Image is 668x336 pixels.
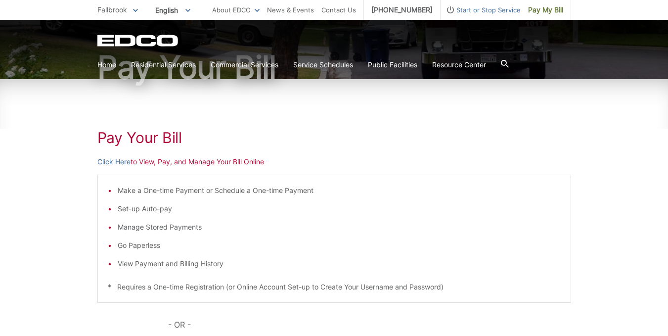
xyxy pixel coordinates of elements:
[528,4,563,15] span: Pay My Bill
[212,4,260,15] a: About EDCO
[97,129,571,146] h1: Pay Your Bill
[118,203,561,214] li: Set-up Auto-pay
[432,59,486,70] a: Resource Center
[168,318,571,332] p: - OR -
[97,5,127,14] span: Fallbrook
[118,258,561,269] li: View Payment and Billing History
[267,4,314,15] a: News & Events
[97,51,571,83] h1: Pay Your Bill
[118,240,561,251] li: Go Paperless
[293,59,353,70] a: Service Schedules
[118,185,561,196] li: Make a One-time Payment or Schedule a One-time Payment
[368,59,417,70] a: Public Facilities
[97,156,131,167] a: Click Here
[211,59,278,70] a: Commercial Services
[321,4,356,15] a: Contact Us
[118,222,561,233] li: Manage Stored Payments
[131,59,196,70] a: Residential Services
[97,35,179,47] a: EDCD logo. Return to the homepage.
[97,156,571,167] p: to View, Pay, and Manage Your Bill Online
[97,59,116,70] a: Home
[148,2,198,18] span: English
[108,282,561,292] p: * Requires a One-time Registration (or Online Account Set-up to Create Your Username and Password)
